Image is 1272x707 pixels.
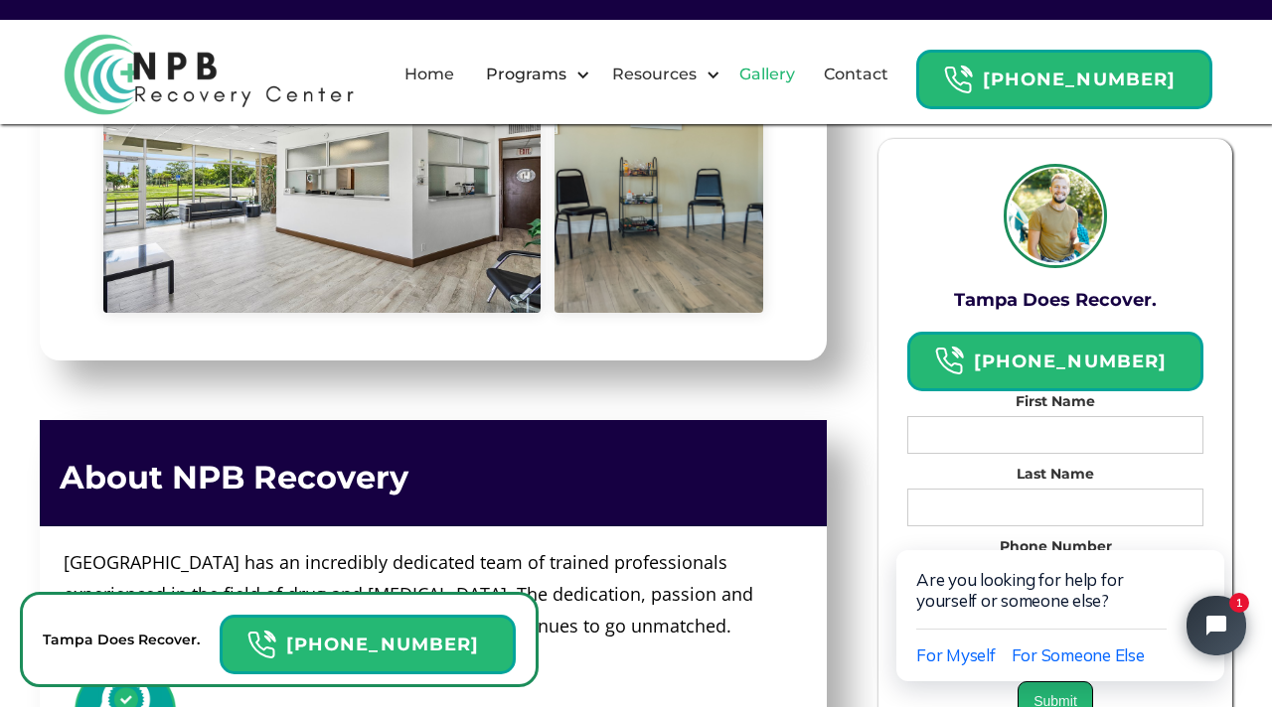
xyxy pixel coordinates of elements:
iframe: Tidio Chat [855,487,1272,707]
div: Programs [481,63,571,86]
a: Contact [812,43,900,106]
a: Header Calendar Icons[PHONE_NUMBER] [907,321,1203,390]
img: Header Calendar Icons [246,630,276,660]
label: Last Name [907,463,1203,483]
div: Resources [607,63,702,86]
strong: [PHONE_NUMBER] [286,634,479,655]
a: Header Calendar Icons[PHONE_NUMBER] [916,40,1212,109]
a: Gallery [727,43,807,106]
h3: Tampa Does Recover. [907,287,1203,311]
img: Header Calendar Icons [943,65,973,95]
a: Header Calendar Icons[PHONE_NUMBER] [220,605,516,674]
strong: [PHONE_NUMBER] [974,350,1167,371]
div: Resources [595,43,725,106]
a: Home [393,43,466,106]
h2: About NPB Recovery [60,460,807,495]
div: Programs [469,43,595,106]
strong: [PHONE_NUMBER] [983,69,1176,90]
p: Tampa Does Recover. [43,628,200,651]
p: [GEOGRAPHIC_DATA] has an incredibly dedicated team of trained professionals experienced in the fi... [64,546,803,641]
img: Header Calendar Icons [934,346,964,376]
label: First Name [907,390,1203,410]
